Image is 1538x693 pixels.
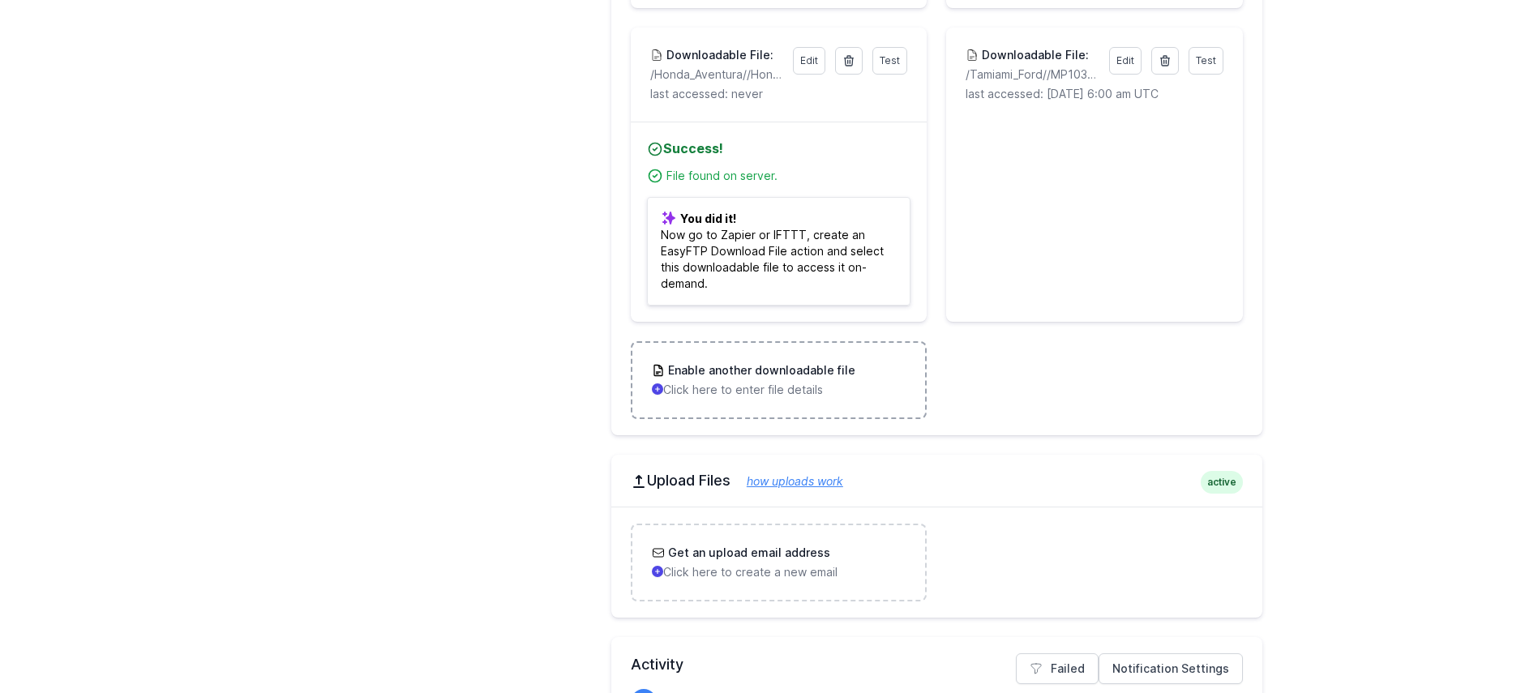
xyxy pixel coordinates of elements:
[631,653,1243,676] h2: Activity
[1099,653,1243,684] a: Notification Settings
[663,47,773,63] h3: Downloadable File:
[1457,612,1519,674] iframe: Drift Widget Chat Controller
[632,525,925,600] a: Get an upload email address Click here to create a new email
[730,474,843,488] a: how uploads work
[872,47,907,75] a: Test
[632,343,925,417] a: Enable another downloadable file Click here to enter file details
[647,197,910,306] p: Now go to Zapier or IFTTT, create an EasyFTP Download File action and select this downloadable fi...
[1201,471,1243,494] span: active
[650,66,783,83] p: /Honda_Aventura//Honda_Aventura.csv
[665,545,830,561] h3: Get an upload email address
[966,66,1099,83] p: /Tamiami_Ford//MP10366.csv
[1109,47,1142,75] a: Edit
[652,564,906,580] p: Click here to create a new email
[793,47,825,75] a: Edit
[665,362,855,379] h3: Enable another downloadable file
[979,47,1089,63] h3: Downloadable File:
[652,382,906,398] p: Click here to enter file details
[1016,653,1099,684] a: Failed
[680,212,736,225] b: You did it!
[631,471,1243,490] h2: Upload Files
[880,54,900,66] span: Test
[1189,47,1223,75] a: Test
[647,139,910,158] h4: Success!
[650,86,907,102] p: last accessed: never
[966,86,1223,102] p: last accessed: [DATE] 6:00 am UTC
[666,168,910,184] div: File found on server.
[1196,54,1216,66] span: Test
